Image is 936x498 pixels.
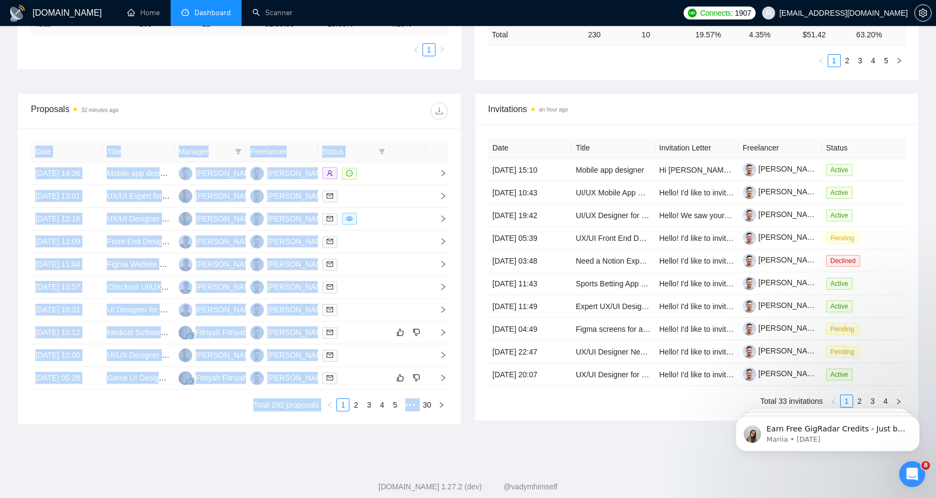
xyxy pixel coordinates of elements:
span: dislike [413,328,420,337]
div: [PERSON_NAME] [196,213,258,225]
a: [PERSON_NAME] [743,255,821,264]
a: Pending [826,233,863,242]
span: Active [826,187,853,199]
a: RA[PERSON_NAME] [179,237,258,245]
button: left [409,43,422,56]
img: c1Nit8qjVAlHUSDBw7PlHkLqcfSMI-ExZvl0DWT59EVBMXrgTO_2VT1D5J4HGk5FKG [743,345,756,358]
span: filter [376,143,387,160]
span: right [896,57,902,64]
th: Title [102,141,174,162]
td: [DATE] 11:09 [31,231,102,253]
a: IA[PERSON_NAME] [250,168,329,177]
img: RA [179,280,192,294]
td: $ 51.42 [798,24,852,45]
li: Previous Page [815,54,828,67]
li: 5 [880,54,893,67]
div: [PERSON_NAME] [267,372,329,384]
a: 3 [363,399,375,411]
a: 3 [854,55,866,67]
span: right [431,238,447,245]
a: JA[PERSON_NAME] [179,214,258,222]
a: RA[PERSON_NAME] [179,305,258,313]
img: FF [179,371,192,385]
li: Next Page [893,54,906,67]
td: UI/UX Mobile App Designer [571,181,655,204]
td: UX/UI Front End Designer for E-commerce Project [571,227,655,250]
td: Total [487,24,584,45]
li: 2 [841,54,854,67]
li: 4 [867,54,880,67]
a: Figma Website Designer for WebFlow Site [107,260,249,268]
div: [PERSON_NAME] [267,167,329,179]
span: Active [826,209,853,221]
img: gigradar-bm.png [187,332,194,339]
a: UI Designer for Desktop Platform [107,305,218,314]
span: mail [327,306,333,313]
a: [PERSON_NAME] [743,210,821,219]
a: RA[PERSON_NAME] [179,282,258,291]
td: UX/UI Expert for Website Enhancement [102,185,174,208]
td: Checkout UI/UX for a digital service company [102,276,174,299]
td: 10 [638,24,691,45]
iframe: Intercom notifications message [719,393,936,469]
button: dislike [410,326,423,339]
img: JA [179,349,192,362]
img: c1Nit8qjVAlHUSDBw7PlHkLqcfSMI-ExZvl0DWT59EVBMXrgTO_2VT1D5J4HGk5FKG [743,368,756,381]
a: Front-End Designer for Software Platform UI/UX Completion [107,237,309,246]
span: left [413,47,419,53]
a: Active [826,188,857,196]
a: Checkout UI/UX for a digital service company [107,283,259,291]
th: Title [571,137,655,159]
td: 19.57 % [691,24,745,45]
li: Previous Page [323,398,336,411]
div: [PERSON_NAME] [267,258,329,270]
td: [DATE] 19:42 [488,204,571,227]
img: upwork-logo.png [688,9,697,17]
td: UI Designer for Desktop Platform [102,299,174,322]
th: Date [488,137,571,159]
a: UX/UI Designer Needed to Review and Improve Existing Figma App Design (Long-Term Collaboration) [576,348,920,356]
img: c1Nit8qjVAlHUSDBw7PlHkLqcfSMI-ExZvl0DWT59EVBMXrgTO_2VT1D5J4HGk5FKG [743,186,756,199]
td: UI/UX Designer for Marketplace Platform [571,204,655,227]
td: Mobile app designer [102,162,174,185]
span: right [431,192,447,200]
li: Total 292 proposals [253,398,319,411]
a: homeHome [127,8,160,17]
span: Active [826,300,853,312]
td: Sports Betting App Design [571,272,655,295]
span: Pending [826,232,859,244]
span: mail [327,329,333,336]
div: [PERSON_NAME] [196,190,258,202]
button: setting [914,4,932,22]
a: 4 [376,399,388,411]
img: IA [250,235,264,248]
a: IA[PERSON_NAME] [250,305,329,313]
img: RA [179,258,192,271]
div: [PERSON_NAME] [267,349,329,361]
a: UX/UI Expert for Website Enhancement [107,192,240,200]
a: Active [826,302,857,310]
img: JA [179,189,192,203]
a: 5 [880,55,892,67]
li: 1 [828,54,841,67]
span: Dashboard [194,8,231,17]
span: right [431,260,447,268]
td: UX/UI Designer Needed to Review and Improve Existing Figma App Design (Long-Term Collaboration) [571,340,655,363]
td: Figma Website Designer for WebFlow Site [102,253,174,276]
a: searchScanner [252,8,292,17]
a: Figma screens for an in-person meeting app [576,325,725,333]
li: 4 [375,398,388,411]
a: IA[PERSON_NAME] [250,327,329,336]
a: Game UI Designer for Electronic Arts Style Games [107,373,277,382]
a: UX/UI Designer for Mobile App Design [107,214,236,223]
img: IA [250,189,264,203]
td: [DATE] 10:06 [31,344,102,367]
a: IA[PERSON_NAME] [250,373,329,382]
a: 1 [337,399,349,411]
span: setting [915,9,931,17]
span: user [765,9,772,17]
a: [PERSON_NAME] [743,233,821,241]
span: Active [826,369,853,381]
a: 2 [841,55,853,67]
span: mail [327,352,333,358]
